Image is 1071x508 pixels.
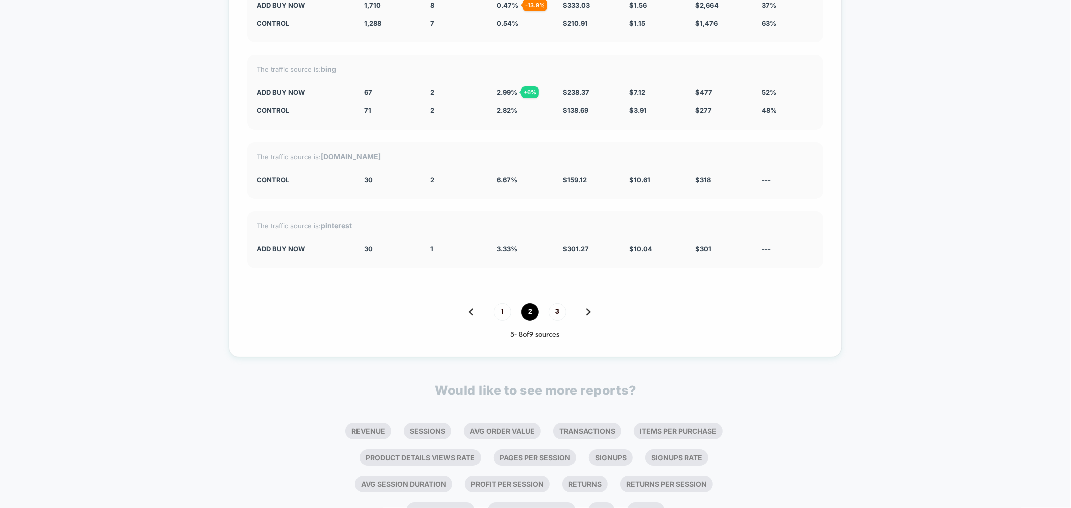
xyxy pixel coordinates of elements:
span: 67 [364,88,372,96]
div: Add BUY NOW [257,1,349,9]
span: $ 301 [695,245,711,253]
span: $ 301.27 [563,245,589,253]
span: 8 [430,1,434,9]
span: $ 1.56 [629,1,647,9]
div: Add BUY NOW [257,88,349,96]
li: Signups Rate [645,449,708,466]
img: pagination back [469,308,473,315]
span: 6.67 % [497,176,517,184]
span: 0.54 % [497,19,518,27]
li: Revenue [345,423,391,439]
li: Returns Per Session [620,476,713,492]
span: 2 [521,303,539,321]
span: $ 333.03 [563,1,590,9]
li: Transactions [553,423,621,439]
strong: pinterest [321,221,352,230]
span: $ 1,476 [695,19,718,27]
span: 1,710 [364,1,381,9]
span: 1 [430,245,433,253]
strong: bing [321,65,337,73]
li: Pages Per Session [494,449,576,466]
span: $ 477 [695,88,712,96]
span: 30 [364,245,373,253]
span: 7 [430,19,434,27]
span: 1,288 [364,19,381,27]
span: $ 159.12 [563,176,587,184]
span: $ 318 [695,176,711,184]
div: CONTROL [257,19,349,27]
li: Avg Session Duration [355,476,452,492]
div: 37% [762,1,813,9]
div: The traffic source is: [257,221,813,230]
li: Product Details Views Rate [360,449,481,466]
div: CONTROL [257,176,349,184]
li: Returns [562,476,608,492]
strong: [DOMAIN_NAME] [321,152,381,161]
div: --- [762,176,813,184]
li: Profit Per Session [465,476,550,492]
span: $ 7.12 [629,88,645,96]
span: $ 138.69 [563,106,588,114]
span: $ 2,664 [695,1,719,9]
div: CONTROL [257,106,349,114]
span: 2.82 % [497,106,517,114]
span: $ 10.04 [629,245,652,253]
span: 0.47 % [497,1,518,9]
span: 71 [364,106,371,114]
span: 3.33 % [497,245,517,253]
span: $ 210.91 [563,19,588,27]
div: + 6 % [521,86,539,98]
li: Sessions [404,423,451,439]
li: Avg Order Value [464,423,541,439]
li: Items Per Purchase [634,423,723,439]
span: 1 [494,303,511,321]
span: $ 238.37 [563,88,589,96]
span: 30 [364,176,373,184]
span: $ 3.91 [629,106,647,114]
p: Would like to see more reports? [435,383,636,398]
li: Signups [589,449,633,466]
div: Add BUY NOW [257,245,349,253]
span: 2 [430,88,434,96]
div: 52% [762,88,813,96]
span: 2 [430,176,434,184]
img: pagination forward [586,308,591,315]
div: 48% [762,106,813,114]
span: $ 1.15 [629,19,645,27]
div: 5 - 8 of 9 sources [247,331,823,339]
span: $ 10.61 [629,176,650,184]
div: 63% [762,19,813,27]
div: The traffic source is: [257,152,813,161]
div: The traffic source is: [257,65,813,73]
span: 2 [430,106,434,114]
span: 2.99 % [497,88,517,96]
span: $ 277 [695,106,712,114]
span: 3 [549,303,566,321]
div: --- [762,245,813,253]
